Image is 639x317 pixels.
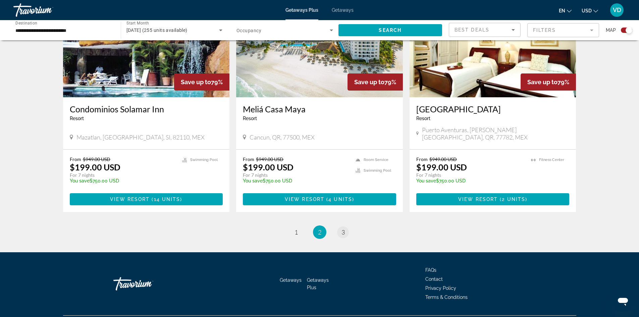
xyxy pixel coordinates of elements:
[126,21,149,25] span: Start Month
[416,178,436,183] span: You save
[364,158,388,162] span: Room Service
[527,23,599,38] button: Filter
[354,78,384,86] span: Save up to
[422,126,569,141] span: Puerto Aventuras, [PERSON_NAME][GEOGRAPHIC_DATA], QR, 77782, MEX
[582,6,598,15] button: Change currency
[126,28,188,33] span: [DATE] (255 units available)
[608,3,626,17] button: User Menu
[606,25,616,35] span: Map
[285,7,318,13] a: Getaways Plus
[243,116,257,121] span: Resort
[425,295,468,300] a: Terms & Conditions
[527,78,557,86] span: Save up to
[425,276,443,282] a: Contact
[150,197,182,202] span: ( )
[295,228,298,236] span: 1
[70,104,223,114] a: Condominios Solamar Inn
[70,178,176,183] p: $750.00 USD
[416,156,428,162] span: From
[559,6,572,15] button: Change language
[154,197,180,202] span: 14 units
[243,172,349,178] p: For 7 nights
[63,225,576,239] nav: Pagination
[539,158,564,162] span: Fitness Center
[256,156,283,162] span: $949.00 USD
[612,290,634,312] iframe: Button to launch messaging window
[425,267,436,273] a: FAQs
[15,20,37,25] span: Destination
[416,178,525,183] p: $750.00 USD
[416,193,570,205] button: View Resort(2 units)
[70,156,81,162] span: From
[285,197,324,202] span: View Resort
[113,274,180,294] a: Travorium
[83,156,110,162] span: $949.00 USD
[70,193,223,205] button: View Resort(14 units)
[341,228,345,236] span: 3
[559,8,565,13] span: en
[250,134,315,141] span: Cancun, QR, 77500, MEX
[70,116,84,121] span: Resort
[613,7,621,13] span: VD
[76,134,205,141] span: Mazatlan, [GEOGRAPHIC_DATA], SI, 82110, MEX
[429,156,457,162] span: $949.00 USD
[416,162,467,172] p: $199.00 USD
[364,168,391,173] span: Swimming Pool
[70,178,90,183] span: You save
[416,104,570,114] a: [GEOGRAPHIC_DATA]
[243,178,349,183] p: $750.00 USD
[190,158,218,162] span: Swimming Pool
[307,277,329,290] a: Getaways Plus
[338,24,442,36] button: Search
[328,197,352,202] span: 4 units
[455,27,489,33] span: Best Deals
[582,8,592,13] span: USD
[318,228,321,236] span: 2
[458,197,498,202] span: View Resort
[110,197,150,202] span: View Resort
[455,26,515,34] mat-select: Sort by
[174,73,229,91] div: 79%
[332,7,354,13] a: Getaways
[280,277,302,283] a: Getaways
[324,197,354,202] span: ( )
[243,193,396,205] button: View Resort(4 units)
[243,156,254,162] span: From
[13,1,81,19] a: Travorium
[70,162,120,172] p: $199.00 USD
[379,28,402,33] span: Search
[502,197,525,202] span: 2 units
[70,172,176,178] p: For 7 nights
[348,73,403,91] div: 79%
[243,104,396,114] a: Meliá Casa Maya
[236,28,261,33] span: Occupancy
[521,73,576,91] div: 79%
[243,162,294,172] p: $199.00 USD
[181,78,211,86] span: Save up to
[416,116,430,121] span: Resort
[243,178,263,183] span: You save
[498,197,527,202] span: ( )
[416,172,525,178] p: For 7 nights
[425,285,456,291] a: Privacy Policy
